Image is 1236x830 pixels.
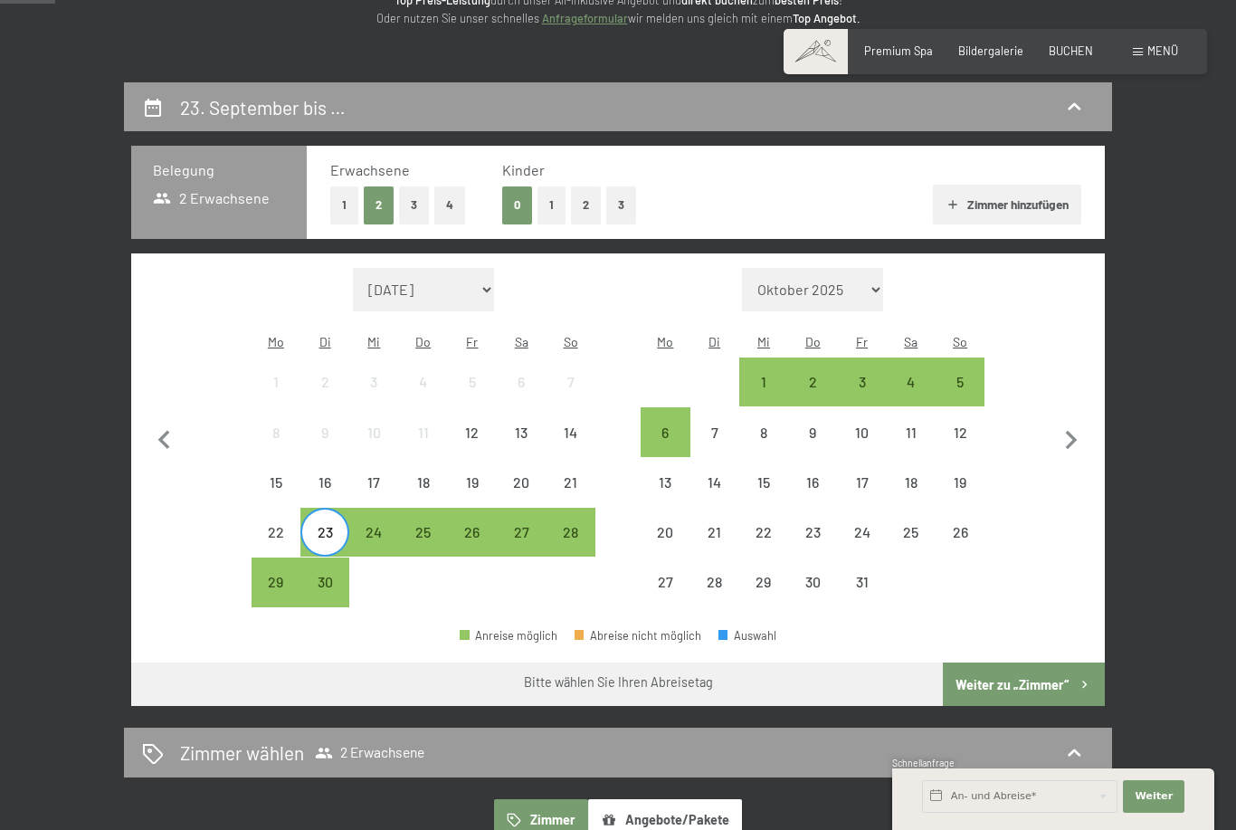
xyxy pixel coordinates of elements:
div: 1 [741,375,786,420]
div: Mon Oct 13 2025 [641,458,689,507]
div: 21 [547,475,593,520]
div: Abreise nicht möglich [252,508,300,557]
button: 2 [571,186,601,224]
div: Abreise nicht möglich [575,630,701,642]
a: Premium Spa [864,43,933,58]
div: Fri Sep 12 2025 [448,407,497,456]
div: Tue Sep 09 2025 [300,407,349,456]
div: Anreise möglich [460,630,557,642]
div: Wed Oct 15 2025 [739,458,788,507]
span: 2 Erwachsene [153,188,270,208]
div: Abreise möglich [252,558,300,606]
abbr: Donnerstag [805,334,821,349]
div: Abreise nicht möglich [300,407,349,456]
div: Abreise nicht möglich [252,358,300,406]
div: 23 [302,525,347,570]
button: 4 [434,186,465,224]
div: Abreise nicht möglich [739,458,788,507]
h2: Zimmer wählen [180,739,304,766]
div: 28 [547,525,593,570]
abbr: Sonntag [953,334,967,349]
div: 8 [253,425,299,471]
div: Sun Oct 05 2025 [936,358,984,406]
div: Wed Oct 22 2025 [739,508,788,557]
div: Abreise nicht möglich [690,458,739,507]
button: 1 [537,186,566,224]
div: Tue Oct 21 2025 [690,508,739,557]
span: Bildergalerie [958,43,1023,58]
button: 0 [502,186,532,224]
div: Mon Sep 29 2025 [252,558,300,606]
div: Thu Sep 11 2025 [399,407,448,456]
div: 24 [351,525,396,570]
div: Abreise nicht möglich [546,458,594,507]
div: 20 [499,475,544,520]
div: 2 [790,375,835,420]
div: 30 [790,575,835,620]
div: Mon Sep 15 2025 [252,458,300,507]
div: Fri Sep 26 2025 [448,508,497,557]
div: Sun Sep 21 2025 [546,458,594,507]
div: 6 [499,375,544,420]
abbr: Dienstag [708,334,720,349]
div: 14 [692,475,737,520]
div: Abreise nicht möglich [641,458,689,507]
div: Tue Sep 30 2025 [300,558,349,606]
div: 8 [741,425,786,471]
button: 1 [330,186,358,224]
div: Abreise nicht möglich [788,407,837,456]
div: 12 [937,425,983,471]
div: Abreise nicht möglich [300,358,349,406]
div: Mon Oct 06 2025 [641,407,689,456]
div: Abreise nicht möglich [399,358,448,406]
button: Vorheriger Monat [146,268,184,608]
div: 9 [790,425,835,471]
div: 18 [889,475,934,520]
div: Abreise nicht möglich [739,407,788,456]
div: Abreise nicht möglich [788,558,837,606]
button: 2 [364,186,394,224]
div: 22 [253,525,299,570]
div: 29 [741,575,786,620]
div: Abreise nicht möglich [349,458,398,507]
div: 9 [302,425,347,471]
div: 24 [839,525,884,570]
div: 15 [741,475,786,520]
div: Abreise möglich [739,358,788,406]
div: Tue Sep 23 2025 [300,508,349,557]
div: Wed Sep 17 2025 [349,458,398,507]
div: 27 [499,525,544,570]
div: Sat Oct 18 2025 [887,458,936,507]
div: Sat Oct 04 2025 [887,358,936,406]
div: Abreise möglich [936,358,984,406]
div: Tue Sep 16 2025 [300,458,349,507]
div: Abreise nicht möglich [936,458,984,507]
div: Abreise nicht möglich [546,407,594,456]
strong: Top Angebot. [793,11,860,25]
div: 27 [642,575,688,620]
div: Sat Sep 20 2025 [497,458,546,507]
div: Thu Oct 16 2025 [788,458,837,507]
div: Abreise nicht möglich [349,358,398,406]
div: Wed Sep 24 2025 [349,508,398,557]
div: Sun Sep 14 2025 [546,407,594,456]
div: 17 [839,475,884,520]
div: 16 [302,475,347,520]
div: Abreise nicht möglich [837,558,886,606]
div: Tue Oct 28 2025 [690,558,739,606]
div: Wed Oct 01 2025 [739,358,788,406]
div: Abreise nicht möglich [399,458,448,507]
div: Abreise nicht möglich [448,358,497,406]
div: Abreise nicht möglich [690,407,739,456]
abbr: Mittwoch [367,334,380,349]
div: Abreise nicht möglich [690,558,739,606]
div: Sun Oct 19 2025 [936,458,984,507]
div: Abreise nicht möglich [546,358,594,406]
div: Fri Sep 19 2025 [448,458,497,507]
div: 4 [401,375,446,420]
abbr: Dienstag [319,334,331,349]
div: Auswahl [718,630,776,642]
div: 30 [302,575,347,620]
abbr: Montag [657,334,673,349]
